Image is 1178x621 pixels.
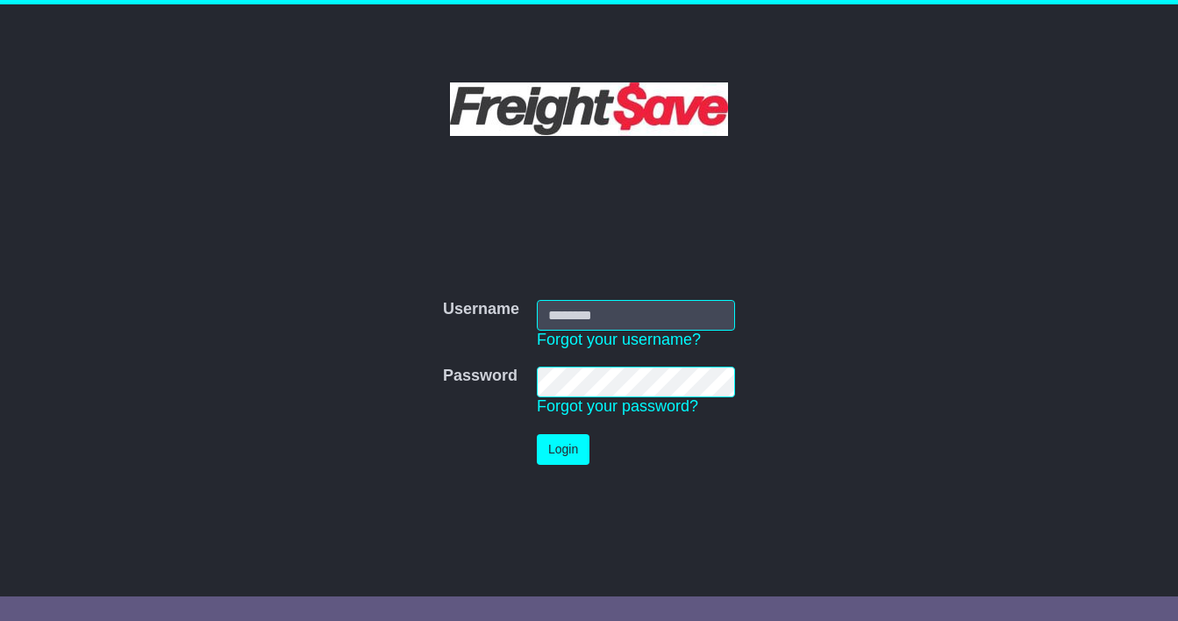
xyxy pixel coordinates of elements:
img: Freight Save [450,82,728,136]
button: Login [537,434,589,465]
a: Forgot your username? [537,331,701,348]
label: Username [443,300,519,319]
label: Password [443,367,518,386]
a: Forgot your password? [537,397,698,415]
